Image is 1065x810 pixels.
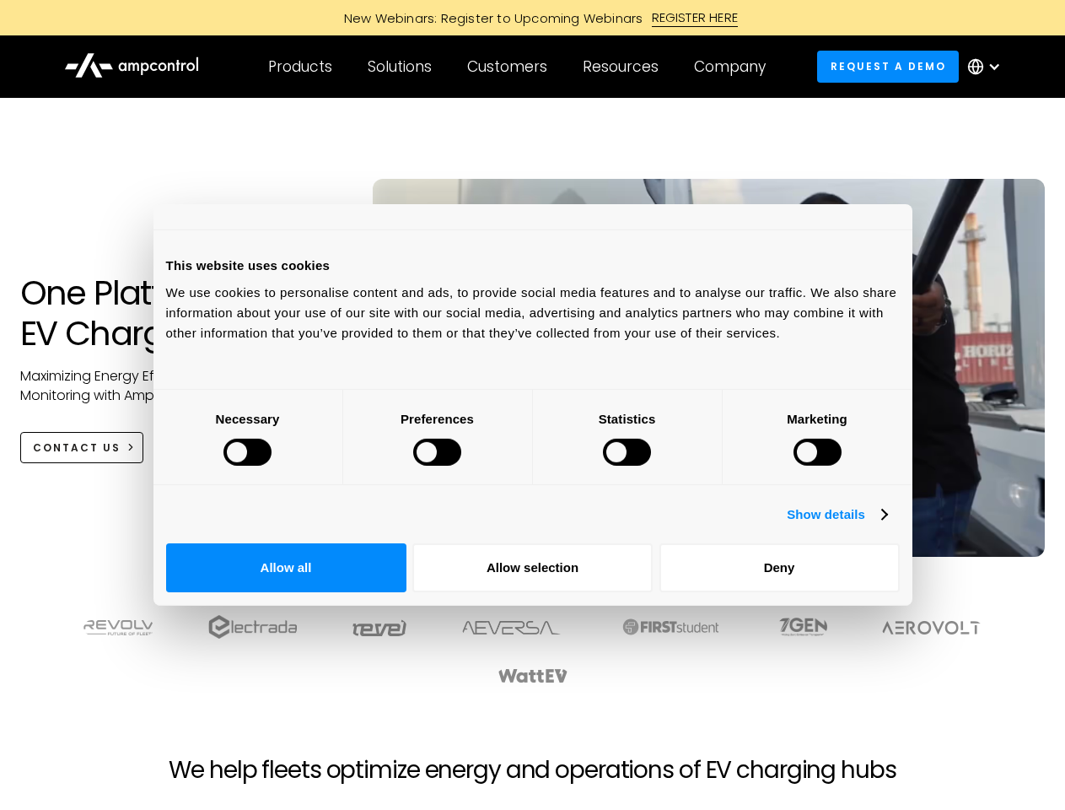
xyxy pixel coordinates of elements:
div: Customers [467,57,547,76]
div: Resources [583,57,659,76]
img: WattEV logo [498,669,568,683]
div: Company [694,57,766,76]
div: REGISTER HERE [652,8,739,27]
strong: Statistics [599,411,656,425]
a: Request a demo [817,51,959,82]
strong: Necessary [216,411,280,425]
img: electrada logo [208,615,297,639]
strong: Marketing [787,411,847,425]
p: Maximizing Energy Efficiency, Uptime, and 24/7 Monitoring with Ampcontrol Solutions [20,367,340,405]
a: New Webinars: Register to Upcoming WebinarsREGISTER HERE [153,8,912,27]
a: Show details [787,505,886,525]
div: Solutions [368,57,432,76]
div: We use cookies to personalise content and ads, to provide social media features and to analyse ou... [166,282,900,343]
div: New Webinars: Register to Upcoming Webinars [327,9,652,27]
div: CONTACT US [33,440,121,456]
img: Aerovolt Logo [881,621,982,634]
button: Deny [659,543,900,592]
div: Products [268,57,332,76]
h2: We help fleets optimize energy and operations of EV charging hubs [169,756,896,785]
strong: Preferences [401,411,474,425]
button: Allow selection [412,543,653,592]
h1: One Platform for EV Charging Hubs [20,273,340,354]
div: This website uses cookies [166,256,900,276]
button: Allow all [166,543,406,592]
a: CONTACT US [20,432,144,463]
